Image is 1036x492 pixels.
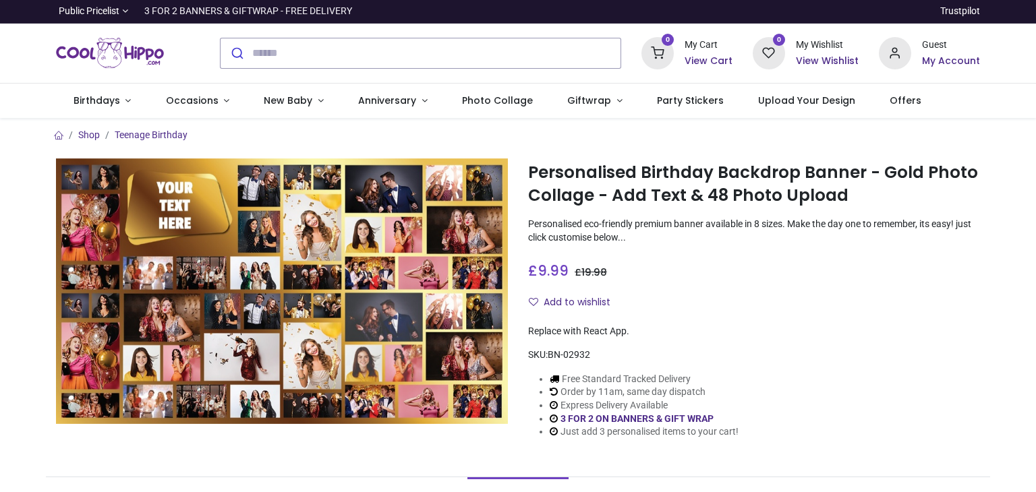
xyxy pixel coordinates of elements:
[662,34,674,47] sup: 0
[59,5,119,18] span: Public Pricelist
[753,47,785,57] a: 0
[641,47,674,57] a: 0
[56,158,508,424] img: Personalised Birthday Backdrop Banner - Gold Photo Collage - Add Text & 48 Photo Upload
[548,349,590,360] span: BN-02932
[550,84,639,119] a: Giftwrap
[550,399,739,412] li: Express Delivery Available
[796,55,859,68] a: View Wishlist
[575,266,607,279] span: £
[56,5,128,18] a: Public Pricelist
[56,34,164,72] a: Logo of Cool Hippo
[940,5,980,18] a: Trustpilot
[529,297,538,307] i: Add to wishlist
[528,218,980,244] p: Personalised eco-friendly premium banner available in 8 sizes. Make the day one to remember, its ...
[247,84,341,119] a: New Baby
[581,266,607,279] span: 19.98
[538,261,569,280] span: 9.99
[560,413,714,424] a: 3 FOR 2 ON BANNERS & GIFT WRAP
[462,94,533,107] span: Photo Collage
[657,94,724,107] span: Party Stickers
[922,55,980,68] a: My Account
[78,129,100,140] a: Shop
[685,38,732,52] div: My Cart
[148,84,247,119] a: Occasions
[264,94,312,107] span: New Baby
[74,94,120,107] span: Birthdays
[890,94,921,107] span: Offers
[528,261,569,280] span: £
[115,129,188,140] a: Teenage Birthday
[567,94,611,107] span: Giftwrap
[773,34,786,47] sup: 0
[56,84,148,119] a: Birthdays
[550,373,739,386] li: Free Standard Tracked Delivery
[758,94,855,107] span: Upload Your Design
[528,348,980,362] div: SKU:
[550,425,739,439] li: Just add 3 personalised items to your cart!
[528,291,622,314] button: Add to wishlistAdd to wishlist
[221,38,252,68] button: Submit
[341,84,444,119] a: Anniversary
[358,94,416,107] span: Anniversary
[166,94,219,107] span: Occasions
[796,38,859,52] div: My Wishlist
[56,34,164,72] img: Cool Hippo
[144,5,352,18] div: 3 FOR 2 BANNERS & GIFTWRAP - FREE DELIVERY
[550,386,739,399] li: Order by 11am, same day dispatch
[685,55,732,68] a: View Cart
[528,325,980,338] div: Replace with React App.
[528,161,980,208] h1: Personalised Birthday Backdrop Banner - Gold Photo Collage - Add Text & 48 Photo Upload
[922,38,980,52] div: Guest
